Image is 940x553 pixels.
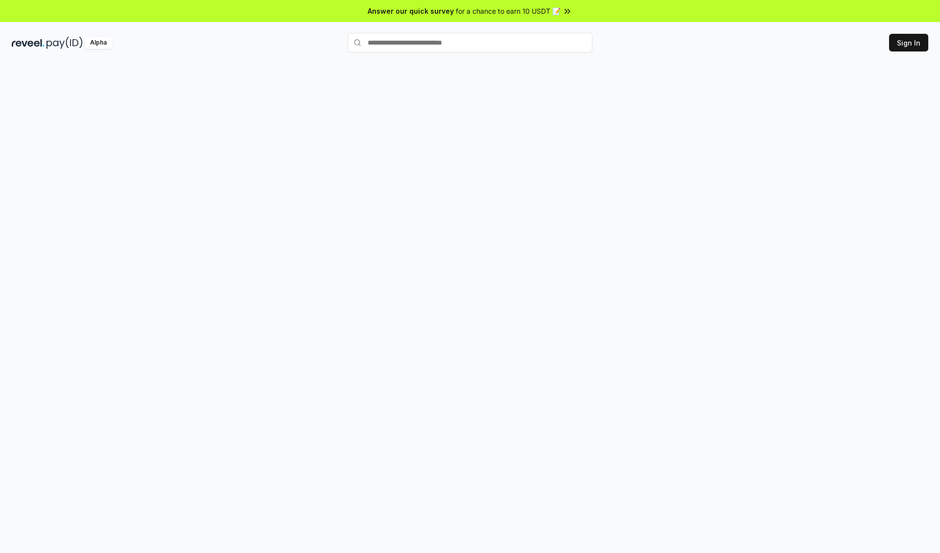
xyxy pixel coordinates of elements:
img: reveel_dark [12,37,45,49]
span: for a chance to earn 10 USDT 📝 [456,6,561,16]
span: Answer our quick survey [368,6,454,16]
div: Alpha [85,37,112,49]
img: pay_id [47,37,83,49]
button: Sign In [889,34,928,51]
